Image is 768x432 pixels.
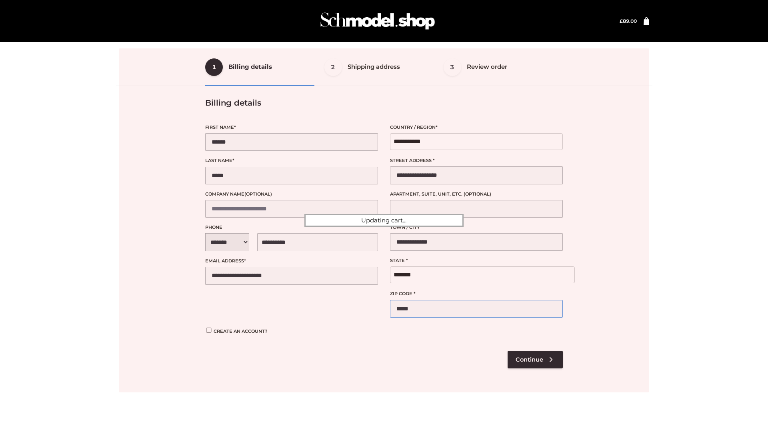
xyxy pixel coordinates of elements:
img: Schmodel Admin 964 [318,5,438,37]
bdi: 89.00 [620,18,637,24]
div: Updating cart... [304,214,464,227]
span: £ [620,18,623,24]
a: £89.00 [620,18,637,24]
